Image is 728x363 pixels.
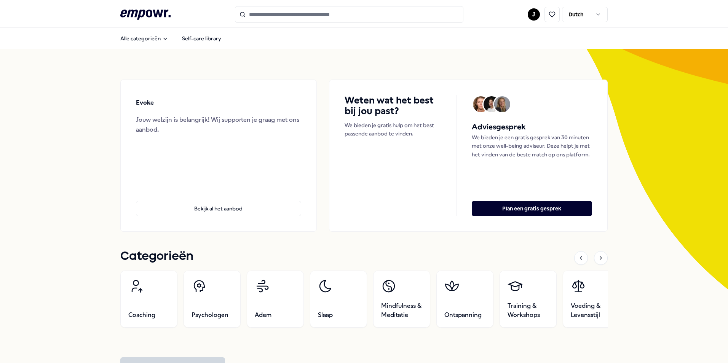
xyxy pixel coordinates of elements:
[381,301,422,320] span: Mindfulness & Meditatie
[571,301,612,320] span: Voeding & Levensstijl
[136,98,154,108] p: Evoke
[235,6,463,23] input: Search for products, categories or subcategories
[373,271,430,328] a: Mindfulness & Meditatie
[192,310,228,320] span: Psychologen
[494,96,510,112] img: Avatar
[563,271,620,328] a: Voeding & Levensstijl
[318,310,333,320] span: Slaap
[114,31,174,46] button: Alle categorieën
[528,8,540,21] button: J
[472,201,592,216] button: Plan een gratis gesprek
[472,121,592,133] h5: Adviesgesprek
[500,271,557,328] a: Training & Workshops
[120,247,193,266] h1: Categorieën
[444,310,482,320] span: Ontspanning
[176,31,227,46] a: Self-care library
[472,133,592,159] p: We bieden je een gratis gesprek van 30 minuten met onze well-being adviseur. Deze helpt je met he...
[128,310,155,320] span: Coaching
[184,271,241,328] a: Psychologen
[247,271,304,328] a: Adem
[473,96,489,112] img: Avatar
[136,189,301,216] a: Bekijk al het aanbod
[508,301,549,320] span: Training & Workshops
[114,31,227,46] nav: Main
[120,271,177,328] a: Coaching
[310,271,367,328] a: Slaap
[484,96,500,112] img: Avatar
[345,121,441,138] p: We bieden je gratis hulp om het best passende aanbod te vinden.
[255,310,271,320] span: Adem
[136,201,301,216] button: Bekijk al het aanbod
[436,271,493,328] a: Ontspanning
[345,95,441,116] h4: Weten wat het best bij jou past?
[136,115,301,134] div: Jouw welzijn is belangrijk! Wij supporten je graag met ons aanbod.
